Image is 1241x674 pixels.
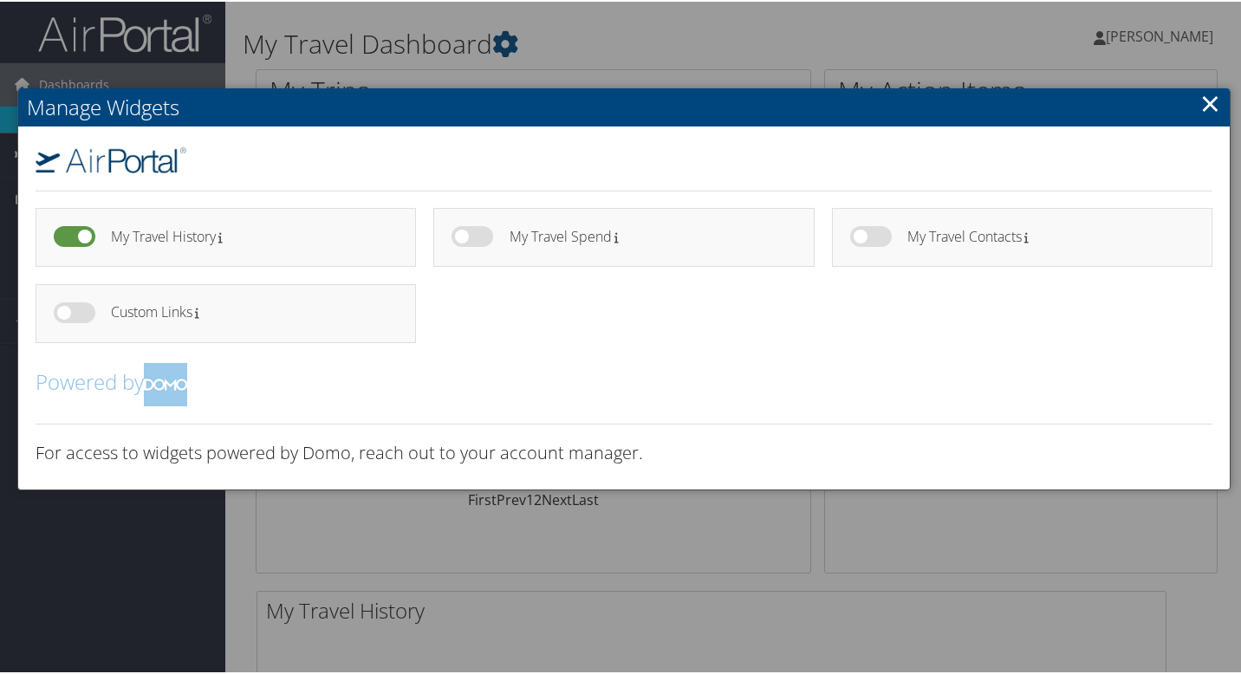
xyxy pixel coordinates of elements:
h4: My Travel Contacts [907,228,1181,243]
h3: For access to widgets powered by Domo, reach out to your account manager. [36,439,1212,463]
h4: My Travel History [111,228,385,243]
h2: Powered by [36,361,1212,405]
h4: Custom Links [111,303,385,318]
a: Close [1200,84,1220,119]
h2: Manage Widgets [18,87,1230,125]
img: domo-logo.png [144,361,187,405]
h4: My Travel Spend [510,228,783,243]
img: airportal-logo.png [36,146,186,172]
